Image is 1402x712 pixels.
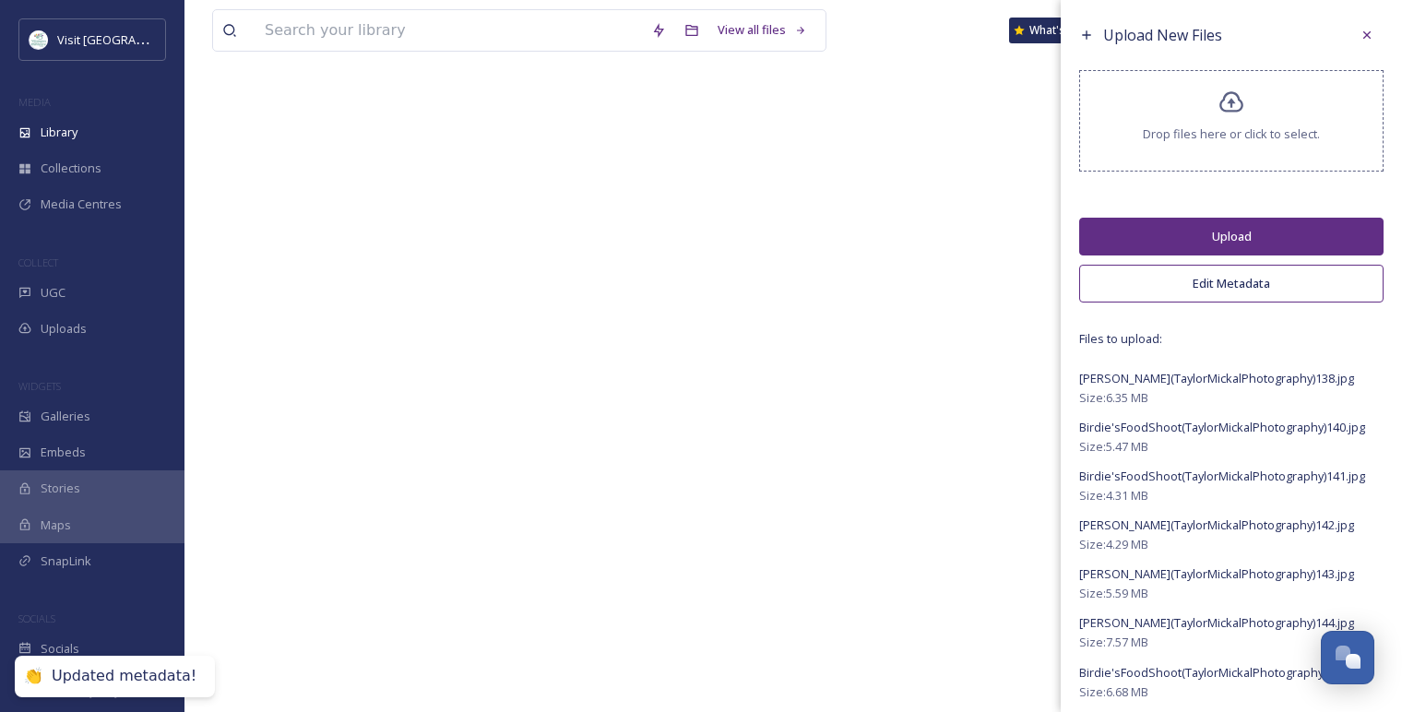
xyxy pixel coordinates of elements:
[1079,683,1148,701] span: Size: 6.68 MB
[1079,389,1148,407] span: Size: 6.35 MB
[18,95,51,109] span: MEDIA
[30,30,48,49] img: download%20%281%29.jpeg
[1079,265,1384,303] button: Edit Metadata
[1079,585,1148,602] span: Size: 5.59 MB
[41,124,77,141] span: Library
[1079,330,1384,348] span: Files to upload:
[1079,634,1148,651] span: Size: 7.57 MB
[18,255,58,269] span: COLLECT
[41,444,86,461] span: Embeds
[52,667,196,686] div: Updated metadata!
[1103,25,1222,45] span: Upload New Files
[1321,631,1374,684] button: Open Chat
[1079,438,1148,456] span: Size: 5.47 MB
[41,284,65,302] span: UGC
[41,320,87,338] span: Uploads
[1009,18,1101,43] a: What's New
[1079,218,1384,255] button: Upload
[41,408,90,425] span: Galleries
[41,160,101,177] span: Collections
[18,379,61,393] span: WIDGETS
[1079,516,1354,533] span: [PERSON_NAME](TaylorMickalPhotography)142.jpg
[41,480,80,497] span: Stories
[41,516,71,534] span: Maps
[41,552,91,570] span: SnapLink
[1079,370,1354,386] span: [PERSON_NAME](TaylorMickalPhotography)138.jpg
[18,611,55,625] span: SOCIALS
[1079,419,1365,435] span: Birdie'sFoodShoot(TaylorMickalPhotography)140.jpg
[1143,125,1320,143] span: Drop files here or click to select.
[24,667,42,686] div: 👏
[41,196,122,213] span: Media Centres
[1079,536,1148,553] span: Size: 4.29 MB
[1079,614,1354,631] span: [PERSON_NAME](TaylorMickalPhotography)144.jpg
[57,30,200,48] span: Visit [GEOGRAPHIC_DATA]
[41,640,79,658] span: Socials
[1079,565,1354,582] span: [PERSON_NAME](TaylorMickalPhotography)143.jpg
[1079,664,1365,681] span: Birdie'sFoodShoot(TaylorMickalPhotography)145.jpg
[708,12,816,48] a: View all files
[1079,468,1365,484] span: Birdie'sFoodShoot(TaylorMickalPhotography)141.jpg
[1079,487,1148,504] span: Size: 4.31 MB
[255,10,642,51] input: Search your library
